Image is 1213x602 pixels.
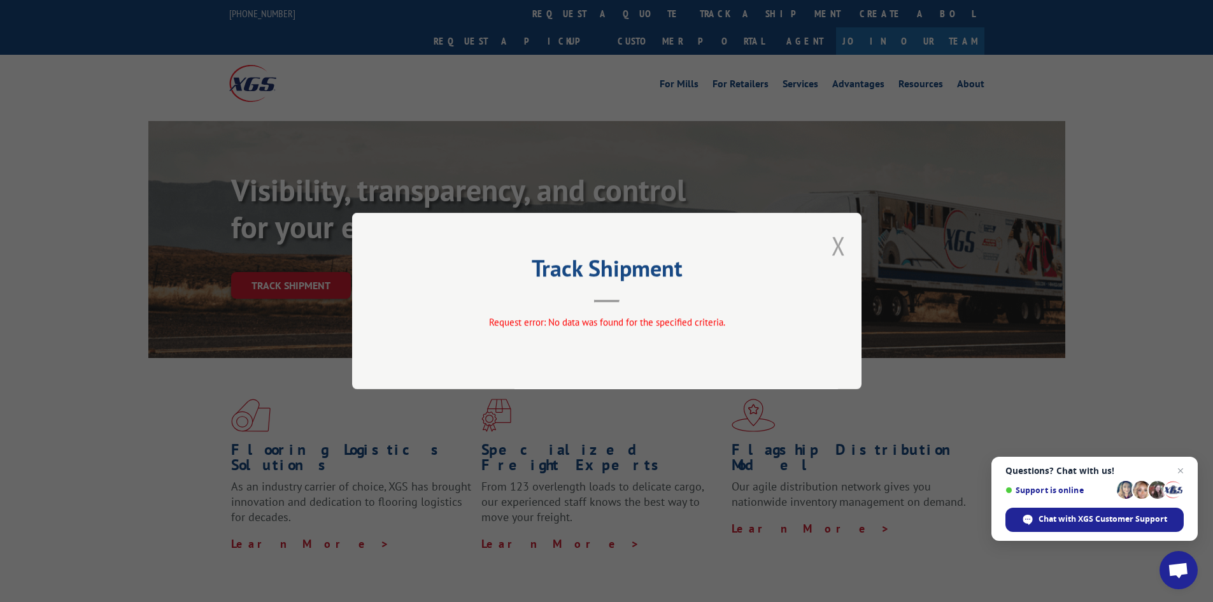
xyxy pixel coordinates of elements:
[1160,551,1198,589] div: Open chat
[416,259,798,283] h2: Track Shipment
[1173,463,1188,478] span: Close chat
[1005,466,1184,476] span: Questions? Chat with us!
[1005,485,1112,495] span: Support is online
[1005,508,1184,532] div: Chat with XGS Customer Support
[1039,513,1167,525] span: Chat with XGS Customer Support
[488,316,725,328] span: Request error: No data was found for the specified criteria.
[832,229,846,262] button: Close modal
